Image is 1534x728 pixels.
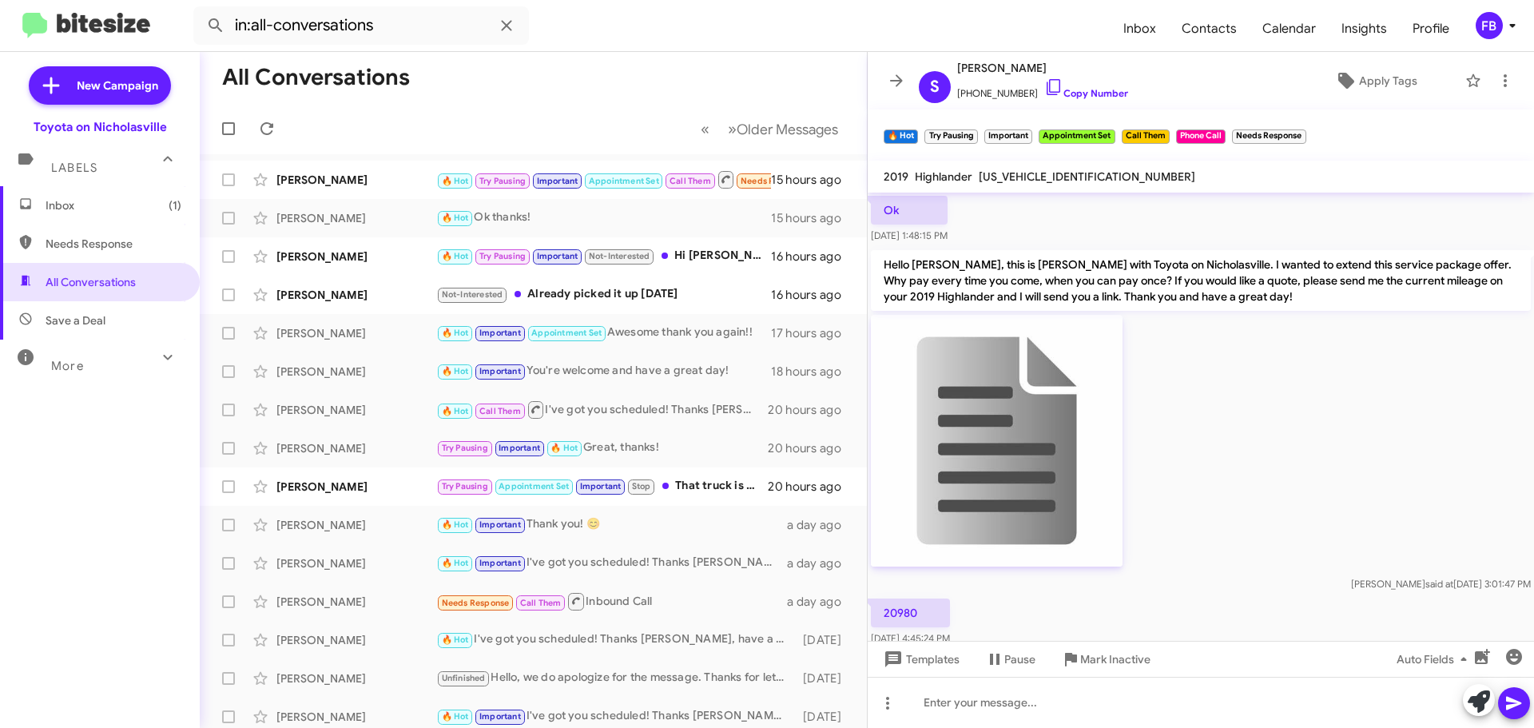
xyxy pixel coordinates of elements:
[768,440,854,456] div: 20 hours ago
[768,479,854,495] div: 20 hours ago
[1351,578,1531,590] span: [PERSON_NAME] [DATE] 3:01:47 PM
[1397,645,1473,674] span: Auto Fields
[1329,6,1400,52] span: Insights
[479,558,521,568] span: Important
[276,172,436,188] div: [PERSON_NAME]
[1080,645,1150,674] span: Mark Inactive
[1111,6,1169,52] a: Inbox
[871,632,950,644] span: [DATE] 4:45:24 PM
[1462,12,1516,39] button: FB
[436,515,787,534] div: Thank you! 😊
[880,645,960,674] span: Templates
[1169,6,1250,52] a: Contacts
[868,645,972,674] button: Templates
[771,364,854,380] div: 18 hours ago
[276,325,436,341] div: [PERSON_NAME]
[442,328,469,338] span: 🔥 Hot
[537,176,578,186] span: Important
[1384,645,1486,674] button: Auto Fields
[1122,129,1170,144] small: Call Them
[479,251,526,261] span: Try Pausing
[276,555,436,571] div: [PERSON_NAME]
[632,481,651,491] span: Stop
[34,119,167,135] div: Toyota on Nicholasville
[531,328,602,338] span: Appointment Set
[771,325,854,341] div: 17 hours ago
[436,247,771,265] div: Hi [PERSON_NAME], I've already had the maintenance done. I just went over to Toyota and [GEOGRAPH...
[193,6,529,45] input: Search
[979,169,1195,184] span: [US_VEHICLE_IDENTIFICATION_NUMBER]
[51,161,97,175] span: Labels
[436,209,771,227] div: Ok thanks!
[436,707,795,726] div: I've got you scheduled! Thanks [PERSON_NAME], have a great day!
[436,591,787,611] div: Inbound Call
[1294,66,1457,95] button: Apply Tags
[29,66,171,105] a: New Campaign
[691,113,719,145] button: Previous
[479,711,521,722] span: Important
[442,406,469,416] span: 🔥 Hot
[871,196,948,225] p: Ok
[871,250,1531,311] p: Hello [PERSON_NAME], this is [PERSON_NAME] with Toyota on Nicholasville. I wanted to extend this ...
[737,121,838,138] span: Older Messages
[436,477,768,495] div: That truck is no longer mine, do not text me again.
[1232,129,1305,144] small: Needs Response
[276,249,436,265] div: [PERSON_NAME]
[741,176,809,186] span: Needs Response
[692,113,848,145] nav: Page navigation example
[479,406,521,416] span: Call Them
[930,74,940,100] span: S
[46,197,181,213] span: Inbox
[46,236,181,252] span: Needs Response
[276,709,436,725] div: [PERSON_NAME]
[276,210,436,226] div: [PERSON_NAME]
[436,554,787,572] div: I've got you scheduled! Thanks [PERSON_NAME], have a great day!
[442,481,488,491] span: Try Pausing
[479,519,521,530] span: Important
[436,631,795,649] div: I've got you scheduled! Thanks [PERSON_NAME], have a great day!
[972,645,1048,674] button: Pause
[46,274,136,290] span: All Conversations
[276,517,436,533] div: [PERSON_NAME]
[871,599,950,627] p: 20980
[51,359,84,373] span: More
[436,439,768,457] div: Great, thanks!
[787,594,854,610] div: a day ago
[771,210,854,226] div: 15 hours ago
[276,440,436,456] div: [PERSON_NAME]
[984,129,1032,144] small: Important
[924,129,977,144] small: Try Pausing
[1425,578,1453,590] span: said at
[442,519,469,530] span: 🔥 Hot
[787,555,854,571] div: a day ago
[442,558,469,568] span: 🔥 Hot
[1044,87,1128,99] a: Copy Number
[580,481,622,491] span: Important
[479,176,526,186] span: Try Pausing
[276,287,436,303] div: [PERSON_NAME]
[442,213,469,223] span: 🔥 Hot
[276,670,436,686] div: [PERSON_NAME]
[442,366,469,376] span: 🔥 Hot
[479,328,521,338] span: Important
[1176,129,1226,144] small: Phone Call
[276,632,436,648] div: [PERSON_NAME]
[276,364,436,380] div: [PERSON_NAME]
[436,169,771,189] div: How about [DATE]?
[442,289,503,300] span: Not-Interested
[442,176,469,186] span: 🔥 Hot
[915,169,972,184] span: Highlander
[771,249,854,265] div: 16 hours ago
[957,78,1128,101] span: [PHONE_NUMBER]
[787,517,854,533] div: a day ago
[77,78,158,93] span: New Campaign
[442,443,488,453] span: Try Pausing
[1400,6,1462,52] span: Profile
[479,366,521,376] span: Important
[728,119,737,139] span: »
[1250,6,1329,52] span: Calendar
[795,670,854,686] div: [DATE]
[276,402,436,418] div: [PERSON_NAME]
[442,711,469,722] span: 🔥 Hot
